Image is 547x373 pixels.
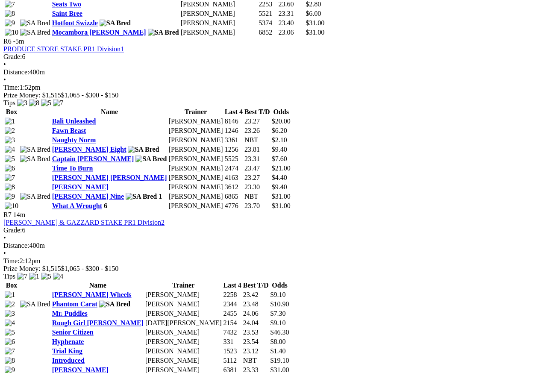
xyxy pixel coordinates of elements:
td: 23.48 [243,300,269,308]
span: • [3,234,6,241]
span: • [3,250,6,257]
td: 7432 [223,328,242,337]
img: 10 [5,202,18,210]
img: 6 [5,164,15,172]
span: Tips [3,99,15,106]
span: $7.60 [272,155,287,162]
td: NBT [244,136,271,144]
td: 23.42 [243,291,269,299]
td: 2154 [223,319,242,327]
td: [PERSON_NAME] [145,356,222,365]
a: [PERSON_NAME] [52,183,109,191]
td: 4776 [224,202,243,210]
a: [PERSON_NAME] [PERSON_NAME] [52,174,167,181]
img: SA Bred [148,29,179,36]
a: PRODUCE STORE STAKE PR1 Division1 [3,45,124,53]
a: [PERSON_NAME] Nine [52,193,124,200]
img: 4 [5,319,15,327]
td: [PERSON_NAME] [145,328,222,337]
div: 6 [3,53,544,61]
span: $2.80 [306,0,321,8]
td: [PERSON_NAME] [145,338,222,346]
span: $6.20 [272,127,287,134]
td: 331 [223,338,242,346]
td: [PERSON_NAME] [145,291,222,299]
a: Trial King [52,347,82,355]
img: 8 [29,99,39,107]
span: R6 [3,38,12,45]
span: $21.00 [272,164,291,172]
a: Hotfoot Swizzle [52,19,98,26]
span: -5m [13,38,24,45]
td: 3361 [224,136,243,144]
div: 400m [3,242,544,250]
span: • [3,61,6,68]
span: $8.00 [271,338,286,345]
div: 6 [3,226,544,234]
td: 23.53 [243,328,269,337]
div: 1:52pm [3,84,544,91]
img: 3 [5,310,15,317]
td: 23.26 [244,126,271,135]
img: 5 [41,99,51,107]
td: 24.04 [243,319,269,327]
td: 24.06 [243,309,269,318]
span: $6.00 [306,10,321,17]
img: 6 [5,338,15,346]
div: Prize Money: $1,515 [3,265,544,273]
span: • [3,76,6,83]
td: 2455 [223,309,242,318]
a: Phantom Carat [52,300,97,308]
td: [PERSON_NAME] [180,9,258,18]
td: 2258 [223,291,242,299]
img: 7 [5,174,15,182]
td: 1246 [224,126,243,135]
span: $31.00 [306,29,324,36]
td: [PERSON_NAME] [145,347,222,355]
td: [PERSON_NAME] [168,145,224,154]
td: 5525 [224,155,243,163]
td: [PERSON_NAME] [145,309,222,318]
span: Time: [3,84,20,91]
a: Mocambora [PERSON_NAME] [52,29,146,36]
a: [PERSON_NAME] & GAZZARD STAKE PR1 Division2 [3,219,165,226]
span: $19.10 [271,357,289,364]
td: 5521 [258,9,277,18]
img: SA Bred [99,300,130,308]
a: [PERSON_NAME] Wheels [52,291,132,298]
img: 1 [29,273,39,280]
a: Saint Bree [52,10,82,17]
a: Hyphenate [52,338,84,345]
td: 2344 [223,300,242,308]
span: 1 [159,193,162,200]
img: 7 [53,99,63,107]
div: 2:12pm [3,257,544,265]
a: Naughty Norm [52,136,96,144]
td: NBT [244,192,271,201]
td: 4163 [224,173,243,182]
span: 6 [104,202,107,209]
img: SA Bred [20,19,50,27]
a: Mr. Puddles [52,310,88,317]
td: [PERSON_NAME] [180,28,258,37]
span: $1,065 - $300 - $150 [61,265,119,272]
img: 5 [5,155,15,163]
span: $20.00 [272,117,291,125]
img: SA Bred [20,155,50,163]
td: [PERSON_NAME] [168,117,224,126]
a: Rough Girl [PERSON_NAME] [52,319,144,326]
th: Odds [271,108,291,116]
span: $9.40 [272,183,287,191]
a: Seats Two [52,0,81,8]
img: 7 [17,273,27,280]
span: Grade: [3,53,22,60]
th: Best T/D [244,108,271,116]
img: 1 [5,291,15,299]
img: 4 [5,146,15,153]
td: [PERSON_NAME] [145,300,222,308]
div: Prize Money: $1,515 [3,91,544,99]
td: 23.40 [278,19,305,27]
td: 23.81 [244,145,271,154]
img: 4 [53,273,63,280]
span: $9.10 [271,291,286,298]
